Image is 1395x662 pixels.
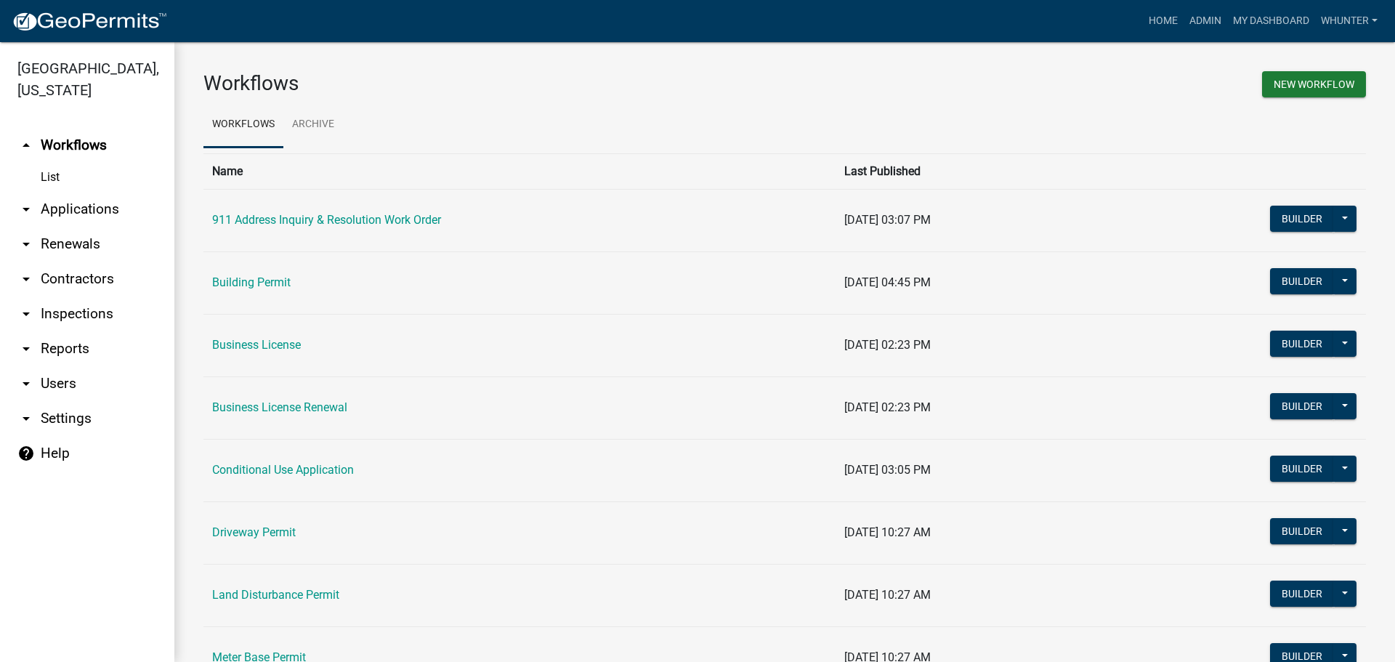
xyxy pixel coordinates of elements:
span: [DATE] 02:23 PM [844,338,931,352]
button: Builder [1270,206,1334,232]
th: Last Published [836,153,1099,189]
button: New Workflow [1262,71,1366,97]
span: [DATE] 10:27 AM [844,525,931,539]
a: 911 Address Inquiry & Resolution Work Order [212,213,441,227]
span: [DATE] 02:23 PM [844,400,931,414]
span: [DATE] 10:27 AM [844,588,931,602]
a: Land Disturbance Permit [212,588,339,602]
a: Business License Renewal [212,400,347,414]
i: arrow_drop_down [17,235,35,253]
th: Name [203,153,836,189]
button: Builder [1270,268,1334,294]
h3: Workflows [203,71,774,96]
i: arrow_drop_down [17,305,35,323]
i: arrow_drop_down [17,375,35,392]
a: Admin [1184,7,1227,35]
button: Builder [1270,393,1334,419]
button: Builder [1270,331,1334,357]
a: whunter [1315,7,1383,35]
i: arrow_drop_up [17,137,35,154]
a: Business License [212,338,301,352]
i: arrow_drop_down [17,201,35,218]
button: Builder [1270,518,1334,544]
i: arrow_drop_down [17,340,35,358]
a: Workflows [203,102,283,148]
i: help [17,445,35,462]
i: arrow_drop_down [17,270,35,288]
button: Builder [1270,456,1334,482]
a: Driveway Permit [212,525,296,539]
a: Home [1143,7,1184,35]
a: Building Permit [212,275,291,289]
button: Builder [1270,581,1334,607]
span: [DATE] 03:07 PM [844,213,931,227]
a: Conditional Use Application [212,463,354,477]
i: arrow_drop_down [17,410,35,427]
span: [DATE] 03:05 PM [844,463,931,477]
span: [DATE] 04:45 PM [844,275,931,289]
a: Archive [283,102,343,148]
a: My Dashboard [1227,7,1315,35]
